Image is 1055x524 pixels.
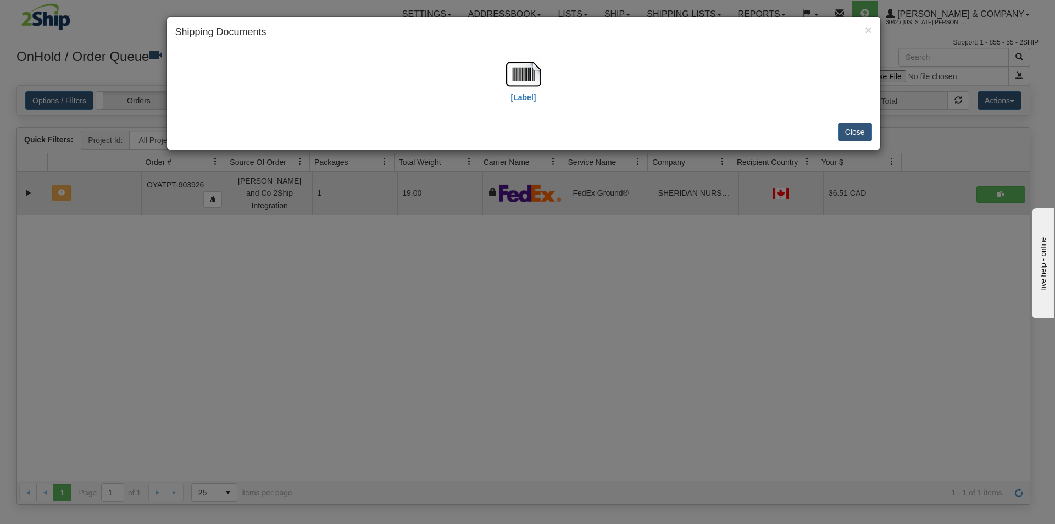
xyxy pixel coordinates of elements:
[175,25,872,40] h4: Shipping Documents
[1030,206,1054,318] iframe: chat widget
[865,24,871,36] span: ×
[506,57,541,92] img: barcode.jpg
[865,24,871,36] button: Close
[838,123,872,141] button: Close
[8,9,102,18] div: live help - online
[506,69,541,101] a: [Label]
[511,92,536,103] label: [Label]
